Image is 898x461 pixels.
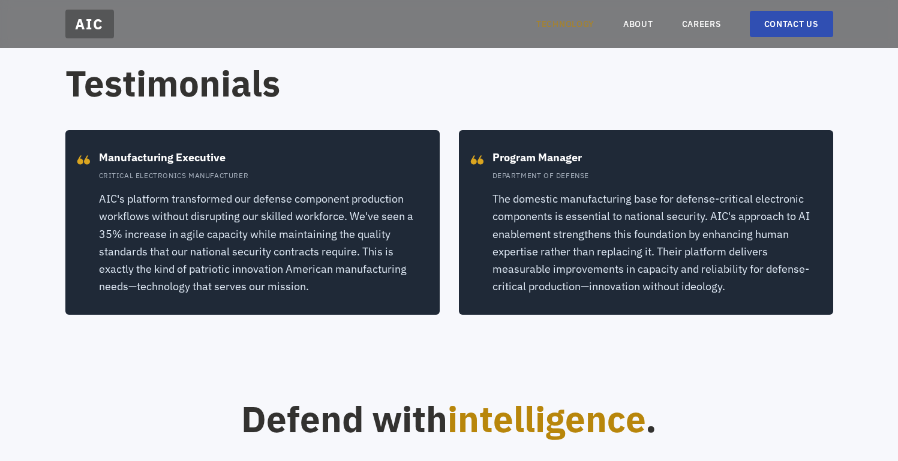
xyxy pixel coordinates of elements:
span: intelligence [448,395,645,442]
h3: Program Manager [492,149,814,166]
span: format_quote [468,149,486,171]
h2: Testimonials [65,65,833,101]
h2: Defend with [65,401,833,437]
a: ABOUT [623,18,653,30]
a: AIC [65,10,114,38]
p: CRITICAL ELECTRONICS MANUFACTURER [99,171,421,180]
span: format_quote [75,149,93,171]
h3: Manufacturing Executive [99,149,421,166]
a: TECHNOLOGY [536,18,594,30]
p: AIC's platform transformed our defense component production workflows without disrupting our skil... [99,190,421,296]
p: DEPARTMENT OF DEFENSE [492,171,814,180]
span: . [645,395,657,442]
p: The domestic manufacturing base for defense-critical electronic components is essential to nation... [492,190,814,296]
a: CONTACT US [750,11,833,37]
a: CAREERS [682,18,721,30]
